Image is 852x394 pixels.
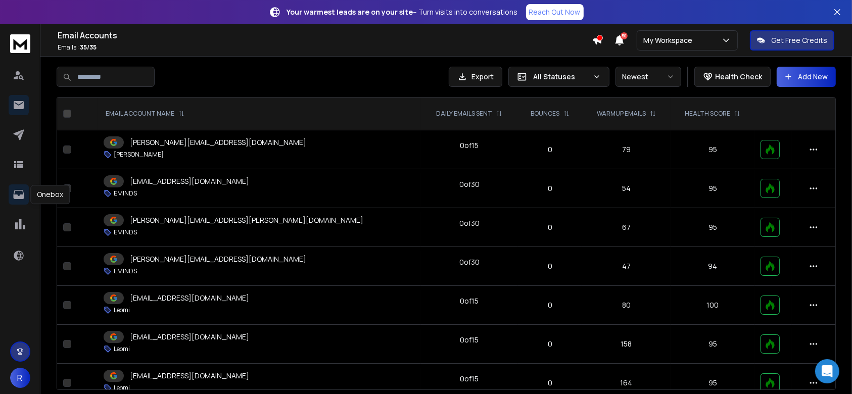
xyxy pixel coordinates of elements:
[459,179,480,189] div: 0 of 30
[671,130,755,169] td: 95
[671,208,755,247] td: 95
[582,130,671,169] td: 79
[771,35,827,45] p: Get Free Credits
[531,110,559,118] p: BOUNCES
[643,35,696,45] p: My Workspace
[524,261,576,271] p: 0
[459,218,480,228] div: 0 of 30
[671,169,755,208] td: 95
[582,247,671,286] td: 47
[30,185,70,204] div: Onebox
[114,306,130,314] p: Leomi
[524,144,576,155] p: 0
[459,257,480,267] div: 0 of 30
[130,176,249,186] p: [EMAIL_ADDRESS][DOMAIN_NAME]
[460,140,479,151] div: 0 of 15
[130,332,249,342] p: [EMAIL_ADDRESS][DOMAIN_NAME]
[114,228,137,236] p: EMINDS
[58,43,592,52] p: Emails :
[460,374,479,384] div: 0 of 15
[524,300,576,310] p: 0
[671,247,755,286] td: 94
[524,183,576,193] p: 0
[287,7,518,17] p: – Turn visits into conversations
[671,286,755,325] td: 100
[597,110,646,118] p: WARMUP EMAILS
[582,325,671,364] td: 158
[10,368,30,388] button: R
[777,67,836,87] button: Add New
[715,72,762,82] p: Health Check
[529,7,581,17] p: Reach Out Now
[750,30,834,51] button: Get Free Credits
[130,371,249,381] p: [EMAIL_ADDRESS][DOMAIN_NAME]
[685,110,730,118] p: HEALTH SCORE
[460,335,479,345] div: 0 of 15
[106,110,184,118] div: EMAIL ACCOUNT NAME
[694,67,771,87] button: Health Check
[671,325,755,364] td: 95
[533,72,589,82] p: All Statuses
[114,267,137,275] p: EMINDS
[449,67,502,87] button: Export
[114,189,137,198] p: EMINDS
[436,110,492,118] p: DAILY EMAILS SENT
[130,254,306,264] p: [PERSON_NAME][EMAIL_ADDRESS][DOMAIN_NAME]
[524,222,576,232] p: 0
[114,151,164,159] p: [PERSON_NAME]
[616,67,681,87] button: Newest
[621,32,628,39] span: 50
[130,137,306,147] p: [PERSON_NAME][EMAIL_ADDRESS][DOMAIN_NAME]
[114,384,130,392] p: Leomi
[524,339,576,349] p: 0
[526,4,584,20] a: Reach Out Now
[287,7,413,17] strong: Your warmest leads are on your site
[582,169,671,208] td: 54
[582,286,671,325] td: 80
[460,296,479,306] div: 0 of 15
[10,34,30,53] img: logo
[582,208,671,247] td: 67
[80,43,97,52] span: 35 / 35
[130,293,249,303] p: [EMAIL_ADDRESS][DOMAIN_NAME]
[114,345,130,353] p: Leomi
[58,29,592,41] h1: Email Accounts
[524,378,576,388] p: 0
[815,359,839,383] div: Open Intercom Messenger
[130,215,363,225] p: [PERSON_NAME][EMAIL_ADDRESS][PERSON_NAME][DOMAIN_NAME]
